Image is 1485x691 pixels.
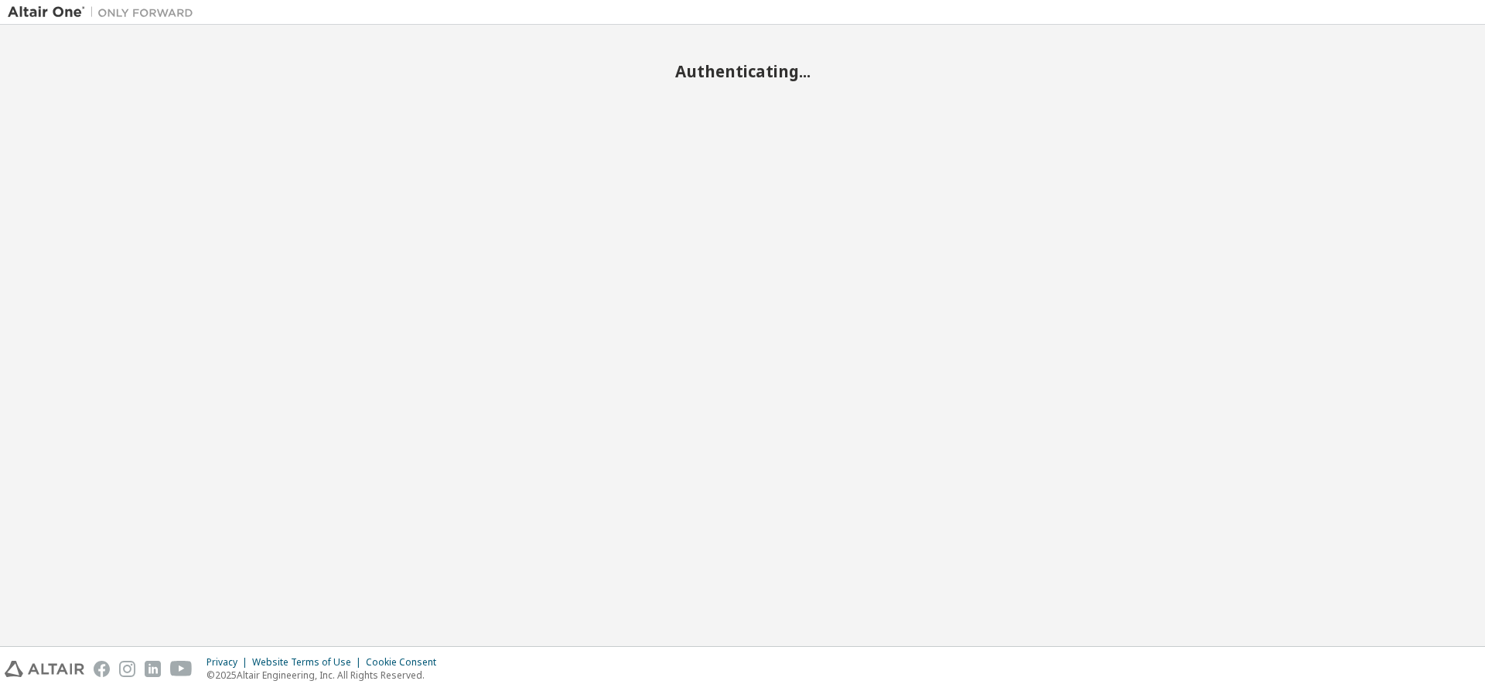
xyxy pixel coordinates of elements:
p: © 2025 Altair Engineering, Inc. All Rights Reserved. [207,669,445,682]
div: Website Terms of Use [252,656,366,669]
img: altair_logo.svg [5,661,84,677]
img: linkedin.svg [145,661,161,677]
img: facebook.svg [94,661,110,677]
img: Altair One [8,5,201,20]
div: Cookie Consent [366,656,445,669]
h2: Authenticating... [8,61,1477,81]
img: instagram.svg [119,661,135,677]
div: Privacy [207,656,252,669]
img: youtube.svg [170,661,193,677]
